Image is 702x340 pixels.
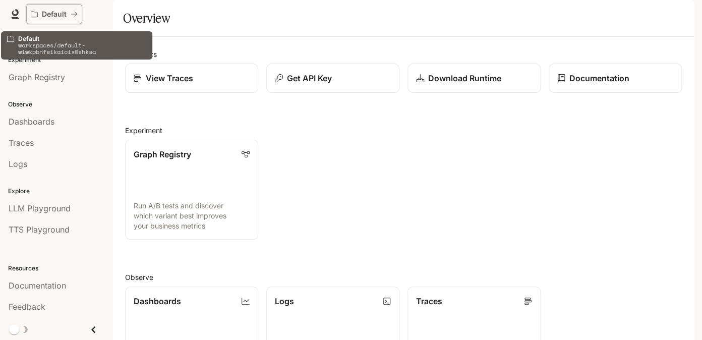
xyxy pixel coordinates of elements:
a: View Traces [125,64,258,93]
p: Get API Key [287,72,332,84]
p: Default [42,10,67,19]
p: Dashboards [134,295,181,307]
p: Documentation [569,72,629,84]
h2: Observe [125,272,682,282]
p: Logs [275,295,294,307]
a: Graph RegistryRun A/B tests and discover which variant best improves your business metrics [125,140,258,240]
a: Documentation [549,64,682,93]
p: View Traces [146,72,193,84]
h1: Overview [123,8,170,28]
h2: Experiment [125,125,682,136]
p: Traces [416,295,442,307]
p: Run A/B tests and discover which variant best improves your business metrics [134,201,250,231]
button: Get API Key [266,64,399,93]
h2: Shortcuts [125,49,682,60]
button: All workspaces [26,4,82,24]
p: Default [18,35,146,42]
a: Download Runtime [407,64,541,93]
p: Graph Registry [134,148,191,160]
p: workspaces/default-wiwkpbnfeikaioix0shksa [18,42,146,55]
p: Download Runtime [428,72,501,84]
